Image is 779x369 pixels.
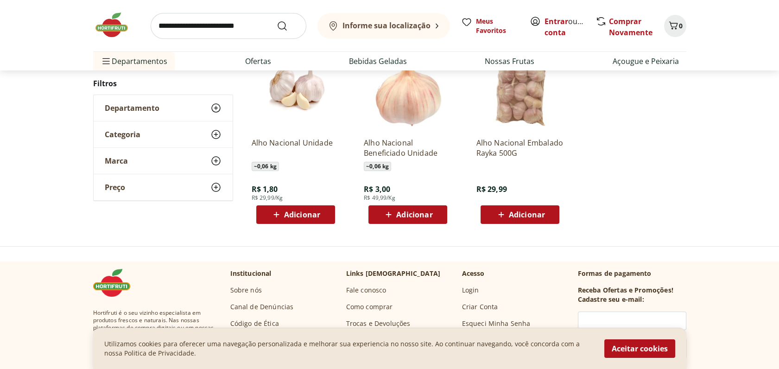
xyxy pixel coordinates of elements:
a: Canal de Denúncias [230,302,294,312]
a: Fale conosco [346,286,386,295]
span: 0 [679,21,683,30]
a: Meus Favoritos [461,17,519,35]
a: Login [462,286,479,295]
p: Institucional [230,269,272,278]
span: R$ 29,99 [476,184,507,194]
a: Alho Nacional Embalado Rayka 500G [476,138,564,158]
a: Entrar [545,16,568,26]
button: Departamento [94,95,233,121]
button: Submit Search [277,20,299,32]
a: Como comprar [346,302,393,312]
button: Marca [94,148,233,174]
a: Bebidas Geladas [349,56,407,67]
span: R$ 1,80 [252,184,278,194]
a: Açougue e Peixaria [613,56,679,67]
input: search [151,13,306,39]
span: Meus Favoritos [476,17,519,35]
button: Preço [94,174,233,200]
img: Hortifruti [93,11,139,39]
span: R$ 3,00 [364,184,390,194]
span: Preço [105,183,125,192]
a: Alho Nacional Unidade [252,138,340,158]
span: R$ 49,99/Kg [364,194,395,202]
button: Aceitar cookies [604,339,675,358]
img: Hortifruti [93,269,139,297]
span: Departamentos [101,50,167,72]
span: ~ 0,06 kg [252,162,279,171]
a: Trocas e Devoluções [346,319,411,328]
a: Alho Nacional Beneficiado Unidade [364,138,452,158]
img: Alho Nacional Beneficiado Unidade [364,42,452,130]
span: ou [545,16,586,38]
span: Adicionar [509,211,545,218]
span: Departamento [105,103,159,113]
button: Informe sua localização [317,13,450,39]
a: Código de Ética [230,319,279,328]
img: Alho Nacional Unidade [252,42,340,130]
a: Comprar Novamente [609,16,652,38]
a: Sobre nós [230,286,262,295]
span: Adicionar [284,211,320,218]
a: Nossas Frutas [485,56,534,67]
img: Alho Nacional Embalado Rayka 500G [476,42,564,130]
span: Hortifruti é o seu vizinho especialista em produtos frescos e naturais. Nas nossas plataformas de... [93,309,215,361]
a: Criar Conta [462,302,498,312]
p: Formas de pagamento [578,269,686,278]
h3: Receba Ofertas e Promoções! [578,286,673,295]
button: Categoria [94,121,233,147]
span: R$ 29,99/Kg [252,194,283,202]
a: Esqueci Minha Senha [462,319,531,328]
span: Categoria [105,130,140,139]
span: ~ 0,06 kg [364,162,391,171]
button: Adicionar [368,205,447,224]
a: Ofertas [245,56,271,67]
p: Utilizamos cookies para oferecer uma navegação personalizada e melhorar sua experiencia no nosso ... [104,339,593,358]
a: Criar conta [545,16,595,38]
button: Carrinho [664,15,686,37]
span: Marca [105,156,128,165]
h2: Filtros [93,74,233,93]
button: Adicionar [256,205,335,224]
p: Acesso [462,269,485,278]
button: Menu [101,50,112,72]
span: Adicionar [396,211,432,218]
button: Adicionar [481,205,559,224]
b: Informe sua localização [342,20,431,31]
h3: Cadastre seu e-mail: [578,295,644,304]
p: Links [DEMOGRAPHIC_DATA] [346,269,441,278]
